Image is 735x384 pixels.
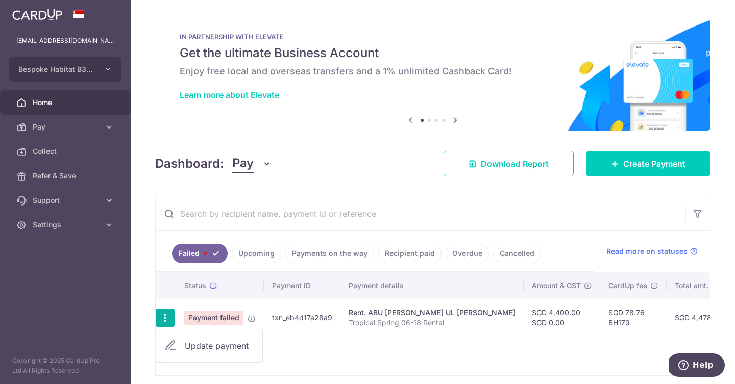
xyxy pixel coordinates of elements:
[675,280,708,291] span: Total amt.
[180,90,279,100] a: Learn more about Elevate
[184,311,243,325] span: Payment failed
[156,329,263,363] ul: Pay
[264,299,340,336] td: txn_eb4d17a28a9
[232,244,281,263] a: Upcoming
[608,280,647,291] span: CardUp fee
[669,353,725,379] iframe: Opens a widget where you can find more information
[16,36,114,46] p: [EMAIL_ADDRESS][DOMAIN_NAME]
[446,244,489,263] a: Overdue
[600,299,667,336] td: SGD 78.76 BH179
[33,97,100,108] span: Home
[33,171,100,181] span: Refer & Save
[532,280,581,291] span: Amount & GST
[12,8,62,20] img: CardUp
[524,299,600,336] td: SGD 4,400.00 SGD 0.00
[232,154,254,173] span: Pay
[180,33,686,41] p: IN PARTNERSHIP WITH ELEVATE
[667,299,730,336] td: SGD 4,478.76
[623,158,685,170] span: Create Payment
[155,16,710,131] img: Renovation banner
[493,244,541,263] a: Cancelled
[586,151,710,176] a: Create Payment
[155,155,224,173] h4: Dashboard:
[378,244,442,263] a: Recipient paid
[172,244,228,263] a: Failed
[481,158,549,170] span: Download Report
[184,280,206,291] span: Status
[33,220,100,230] span: Settings
[606,246,698,257] a: Read more on statuses
[444,151,574,176] a: Download Report
[33,195,100,206] span: Support
[156,197,685,230] input: Search by recipient name, payment id or reference
[340,272,524,299] th: Payment details
[232,154,272,173] button: Pay
[18,64,94,74] span: Bespoke Habitat B39CS Pte Ltd
[285,244,374,263] a: Payments on the way
[264,272,340,299] th: Payment ID
[33,146,100,157] span: Collect
[349,318,516,328] p: Tropical Spring 06-18 Rental
[349,308,516,318] div: Rent. ABU [PERSON_NAME] UL [PERSON_NAME]
[180,45,686,61] h5: Get the ultimate Business Account
[9,57,121,82] button: Bespoke Habitat B39CS Pte Ltd
[606,246,688,257] span: Read more on statuses
[180,65,686,78] h6: Enjoy free local and overseas transfers and a 1% unlimited Cashback Card!
[33,122,100,132] span: Pay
